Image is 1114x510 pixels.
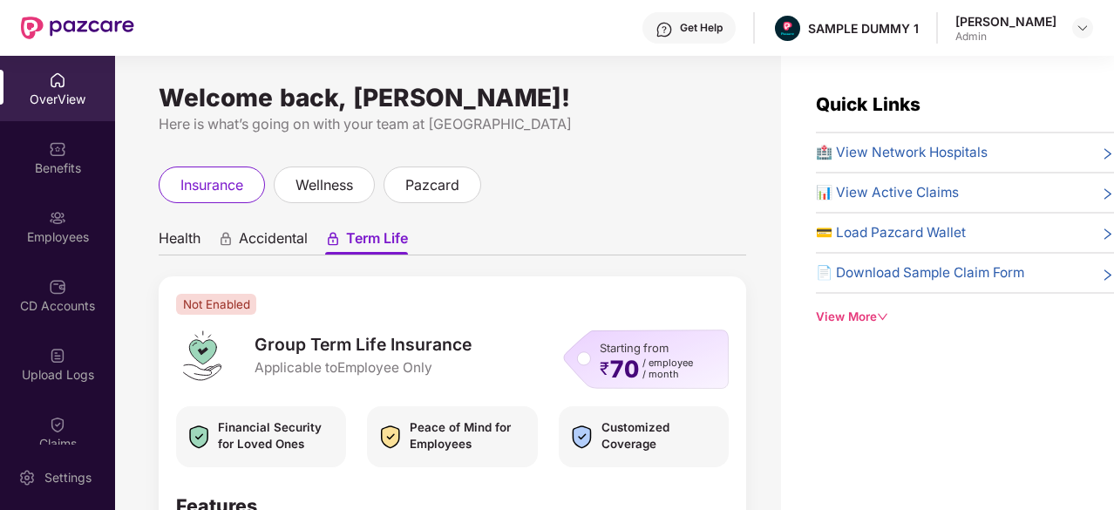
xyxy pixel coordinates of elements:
[955,13,1056,30] div: [PERSON_NAME]
[49,140,66,158] img: svg+xml;base64,PHN2ZyBpZD0iQmVuZWZpdHMiIHhtbG5zPSJodHRwOi8vd3d3LnczLm9yZy8yMDAwL3N2ZyIgd2lkdGg9Ij...
[601,419,720,452] span: Customized Coverage
[325,231,341,247] div: animation
[600,341,669,355] span: Starting from
[49,347,66,364] img: svg+xml;base64,PHN2ZyBpZD0iVXBsb2FkX0xvZ3MiIGRhdGEtbmFtZT0iVXBsb2FkIExvZ3MiIHhtbG5zPSJodHRwOi8vd3...
[816,222,966,243] span: 💳 Load Pazcard Wallet
[255,358,472,377] span: Applicable to Employee Only
[185,418,213,455] img: icon
[49,71,66,89] img: svg+xml;base64,PHN2ZyBpZD0iSG9tZSIgeG1sbnM9Imh0dHA6Ly93d3cudzMub3JnLzIwMDAvc3ZnIiB3aWR0aD0iMjAiIG...
[176,330,228,382] img: logo
[239,229,308,255] span: Accidental
[1101,186,1114,203] span: right
[21,17,134,39] img: New Pazcare Logo
[255,333,472,357] span: Group Term Life Insurance
[180,174,243,196] span: insurance
[49,278,66,296] img: svg+xml;base64,PHN2ZyBpZD0iQ0RfQWNjb3VudHMiIGRhdGEtbmFtZT0iQ0QgQWNjb3VudHMiIHhtbG5zPSJodHRwOi8vd3...
[567,418,596,455] img: icon
[816,142,988,163] span: 🏥 View Network Hospitals
[295,174,353,196] span: wellness
[405,174,459,196] span: pazcard
[642,357,693,369] span: / employee
[655,21,673,38] img: svg+xml;base64,PHN2ZyBpZD0iSGVscC0zMngzMiIgeG1sbnM9Imh0dHA6Ly93d3cudzMub3JnLzIwMDAvc3ZnIiB3aWR0aD...
[18,469,36,486] img: svg+xml;base64,PHN2ZyBpZD0iU2V0dGluZy0yMHgyMCIgeG1sbnM9Imh0dHA6Ly93d3cudzMub3JnLzIwMDAvc3ZnIiB3aW...
[680,21,723,35] div: Get Help
[376,418,404,455] img: icon
[600,362,609,376] span: ₹
[1101,266,1114,283] span: right
[816,93,920,115] span: Quick Links
[642,369,693,380] span: / month
[49,416,66,433] img: svg+xml;base64,PHN2ZyBpZD0iQ2xhaW0iIHhtbG5zPSJodHRwOi8vd3d3LnczLm9yZy8yMDAwL3N2ZyIgd2lkdGg9IjIwIi...
[49,209,66,227] img: svg+xml;base64,PHN2ZyBpZD0iRW1wbG95ZWVzIiB4bWxucz0iaHR0cDovL3d3dy53My5vcmcvMjAwMC9zdmciIHdpZHRoPS...
[39,469,97,486] div: Settings
[775,16,800,41] img: Pazcare_Alternative_logo-01-01.png
[816,308,1114,326] div: View More
[176,294,256,315] span: Not Enabled
[816,262,1024,283] span: 📄 Download Sample Claim Form
[877,311,888,323] span: down
[218,419,337,452] span: Financial Security for Loved Ones
[1101,146,1114,163] span: right
[1076,21,1090,35] img: svg+xml;base64,PHN2ZyBpZD0iRHJvcGRvd24tMzJ4MzIiIHhtbG5zPSJodHRwOi8vd3d3LnczLm9yZy8yMDAwL3N2ZyIgd2...
[816,182,959,203] span: 📊 View Active Claims
[218,231,234,247] div: animation
[808,20,919,37] div: SAMPLE DUMMY 1
[609,357,639,380] span: 70
[346,229,408,255] span: Term Life
[1101,226,1114,243] span: right
[410,419,528,452] span: Peace of Mind for Employees
[955,30,1056,44] div: Admin
[159,113,746,135] div: Here is what’s going on with your team at [GEOGRAPHIC_DATA]
[159,229,200,255] span: Health
[159,91,746,105] div: Welcome back, [PERSON_NAME]!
